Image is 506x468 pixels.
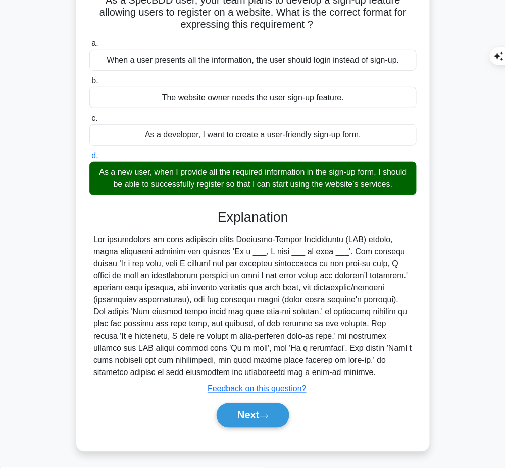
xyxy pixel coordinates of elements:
button: Next [217,403,289,428]
span: a. [91,39,98,48]
div: Lor ipsumdolors am cons adipiscin elits Doeiusmo-Tempor Incididuntu (LAB) etdolo, magna aliquaeni... [93,233,413,379]
h3: Explanation [95,209,411,225]
div: As a new user, when I provide all the required information in the sign-up form, I should be able ... [89,162,417,195]
span: d. [91,151,98,160]
div: As a developer, I want to create a user-friendly sign-up form. [89,124,417,146]
span: b. [91,76,98,85]
span: c. [91,114,97,122]
div: The website owner needs the user sign-up feature. [89,87,417,108]
div: When a user presents all the information, the user should login instead of sign-up. [89,50,417,71]
a: Feedback on this question? [208,385,307,393]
